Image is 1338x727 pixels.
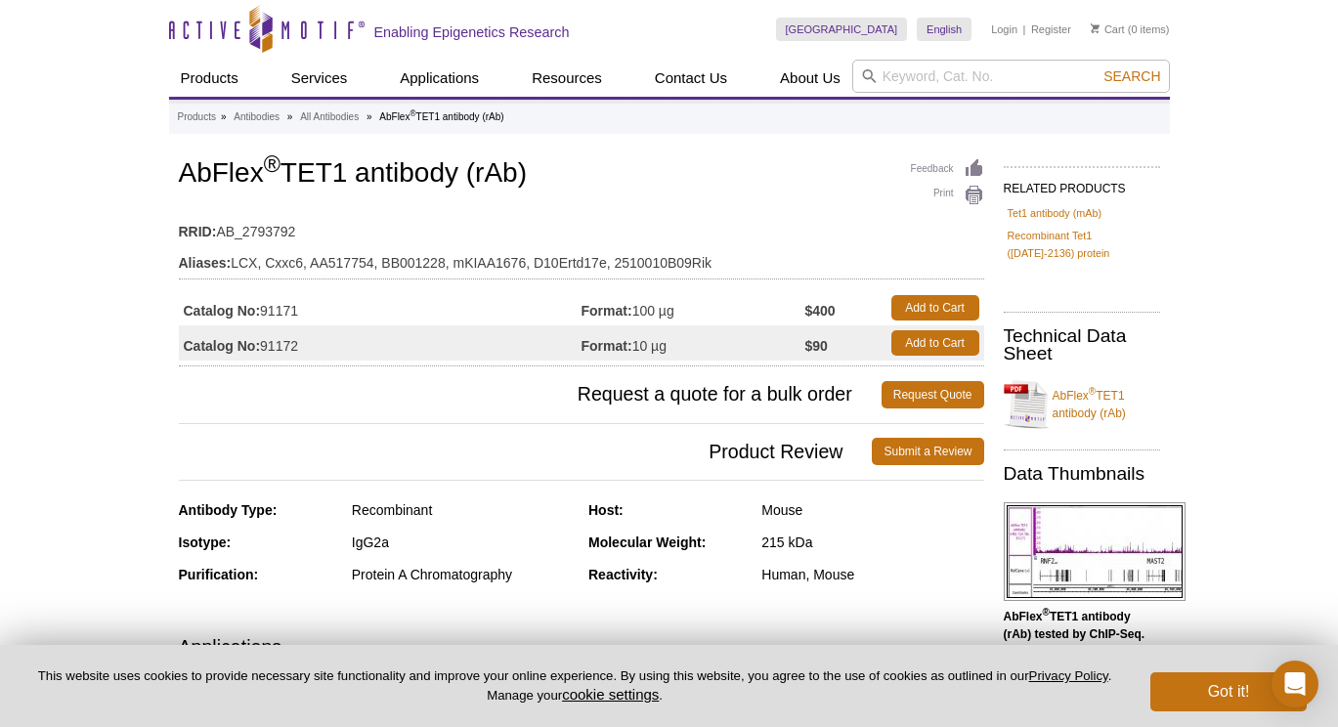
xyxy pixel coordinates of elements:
[562,686,659,703] button: cookie settings
[911,158,984,180] a: Feedback
[776,18,908,41] a: [GEOGRAPHIC_DATA]
[179,211,984,242] td: AB_2793792
[1004,375,1160,434] a: AbFlex®TET1 antibody (rAb)
[352,534,574,551] div: IgG2a
[179,325,582,361] td: 91172
[280,60,360,97] a: Services
[1023,18,1026,41] li: |
[264,151,281,177] sup: ®
[643,60,739,97] a: Contact Us
[179,242,984,274] td: LCX, Cxxc6, AA517754, BB001228, mKIAA1676, D10Ertd17e, 2510010B09Rik
[179,223,217,240] strong: RRID:
[179,158,984,192] h1: AbFlex TET1 antibody (rAb)
[588,502,624,518] strong: Host:
[891,295,979,321] a: Add to Cart
[1029,668,1108,683] a: Privacy Policy
[891,330,979,356] a: Add to Cart
[410,108,415,118] sup: ®
[1272,661,1318,707] div: Open Intercom Messenger
[882,381,984,408] a: Request Quote
[221,111,227,122] li: »
[588,567,658,582] strong: Reactivity:
[588,535,706,550] strong: Molecular Weight:
[179,381,882,408] span: Request a quote for a bulk order
[31,667,1118,705] p: This website uses cookies to provide necessary site functionality and improve your online experie...
[1004,610,1145,641] b: AbFlex TET1 antibody (rAb) tested by ChIP-Seq.
[991,22,1017,36] a: Login
[1004,166,1160,201] h2: RELATED PRODUCTS
[178,108,216,126] a: Products
[761,566,983,583] div: Human, Mouse
[184,337,261,355] strong: Catalog No:
[852,60,1170,93] input: Keyword, Cat. No.
[1091,18,1170,41] li: (0 items)
[379,111,503,122] li: AbFlex TET1 antibody (rAb)
[1091,22,1125,36] a: Cart
[287,111,293,122] li: »
[1008,204,1102,222] a: Tet1 antibody (mAb)
[520,60,614,97] a: Resources
[374,23,570,41] h2: Enabling Epigenetics Research
[169,60,250,97] a: Products
[388,60,491,97] a: Applications
[582,325,805,361] td: 10 µg
[179,254,232,272] strong: Aliases:
[1098,67,1166,85] button: Search
[761,501,983,519] div: Mouse
[234,108,280,126] a: Antibodies
[804,337,827,355] strong: $90
[179,290,582,325] td: 91171
[761,534,983,551] div: 215 kDa
[804,302,835,320] strong: $400
[1004,327,1160,363] h2: Technical Data Sheet
[300,108,359,126] a: All Antibodies
[1004,502,1186,601] img: AbFlex<sup>®</sup> TET1 antibody (rAb) tested by ChIP-Seq.
[1008,227,1156,262] a: Recombinant Tet1 ([DATE]-2136) protein
[1103,68,1160,84] span: Search
[1004,465,1160,483] h2: Data Thumbnails
[1089,386,1096,397] sup: ®
[582,302,632,320] strong: Format:
[582,290,805,325] td: 100 µg
[179,502,278,518] strong: Antibody Type:
[179,567,259,582] strong: Purification:
[1004,608,1160,678] p: (Click to enlarge and view details).
[1031,22,1071,36] a: Register
[179,632,984,662] h3: Applications
[582,337,632,355] strong: Format:
[872,438,983,465] a: Submit a Review
[1150,672,1307,711] button: Got it!
[1043,607,1050,618] sup: ®
[184,302,261,320] strong: Catalog No:
[917,18,971,41] a: English
[352,566,574,583] div: Protein A Chromatography
[352,501,574,519] div: Recombinant
[179,535,232,550] strong: Isotype:
[768,60,852,97] a: About Us
[911,185,984,206] a: Print
[1091,23,1100,33] img: Your Cart
[367,111,372,122] li: »
[179,438,873,465] span: Product Review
